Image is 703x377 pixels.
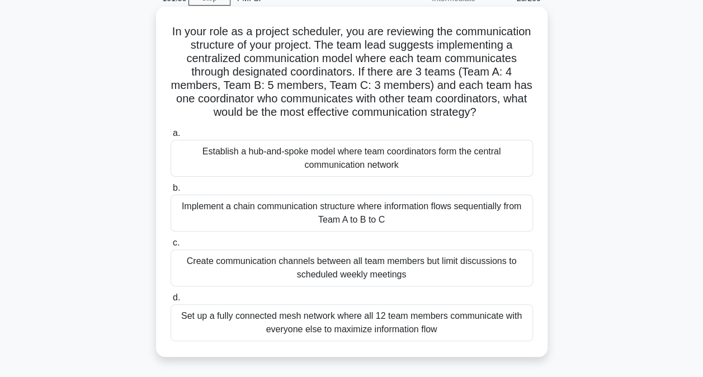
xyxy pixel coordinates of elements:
[171,195,533,232] div: Implement a chain communication structure where information flows sequentially from Team A to B to C
[169,25,534,120] h5: In your role as a project scheduler, you are reviewing the communication structure of your projec...
[171,304,533,341] div: Set up a fully connected mesh network where all 12 team members communicate with everyone else to...
[173,293,180,302] span: d.
[173,183,180,192] span: b.
[171,249,533,286] div: Create communication channels between all team members but limit discussions to scheduled weekly ...
[171,140,533,177] div: Establish a hub-and-spoke model where team coordinators form the central communication network
[173,128,180,138] span: a.
[173,238,180,247] span: c.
